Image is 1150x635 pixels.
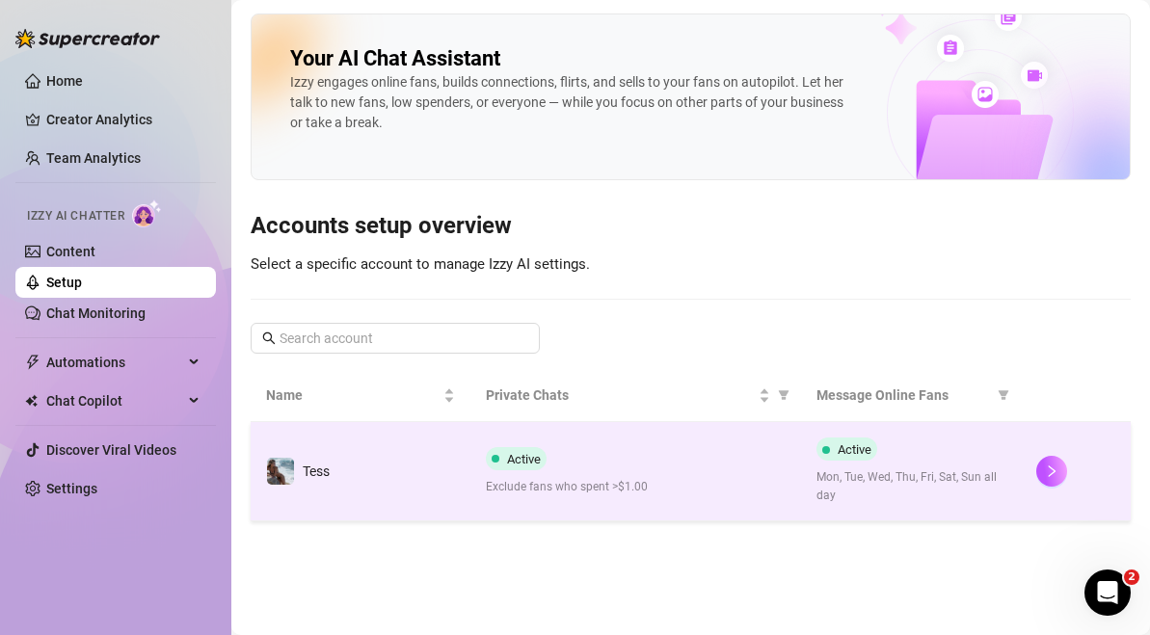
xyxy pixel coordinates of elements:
a: Home [46,73,83,89]
a: Content [46,244,95,259]
span: Name [266,384,440,406]
span: thunderbolt [25,355,40,370]
a: Settings [46,481,97,496]
span: search [262,331,276,345]
a: Discover Viral Videos [46,442,176,458]
iframe: Intercom live chat [1084,569,1131,616]
h3: Accounts setup overview [251,211,1131,242]
span: Chat Copilot [46,385,183,416]
span: 2 [1124,569,1139,585]
img: Tess [267,458,294,485]
h2: Your AI Chat Assistant [290,45,500,72]
a: Setup [46,275,82,290]
span: filter [774,381,793,410]
img: AI Chatter [132,199,162,227]
img: Chat Copilot [25,394,38,408]
input: Search account [280,328,513,349]
span: filter [778,389,789,401]
span: filter [998,389,1009,401]
img: logo-BBDzfeDw.svg [15,29,160,48]
span: Active [507,452,541,466]
button: right [1036,456,1067,487]
span: Active [838,442,871,457]
span: Select a specific account to manage Izzy AI settings. [251,255,590,273]
a: Chat Monitoring [46,305,146,321]
span: Message Online Fans [816,384,990,406]
span: Tess [303,463,330,479]
span: filter [994,381,1013,410]
span: Automations [46,347,183,378]
span: Exclude fans who spent >$1.00 [486,478,785,496]
span: Private Chats [486,384,754,406]
a: Creator Analytics [46,104,201,135]
div: Izzy engages online fans, builds connections, flirts, and sells to your fans on autopilot. Let he... [290,72,851,133]
th: Private Chats [470,369,800,422]
a: Team Analytics [46,150,141,166]
th: Name [251,369,470,422]
span: Izzy AI Chatter [27,207,124,225]
span: Mon, Tue, Wed, Thu, Fri, Sat, Sun all day [816,468,1005,505]
span: right [1045,464,1058,478]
